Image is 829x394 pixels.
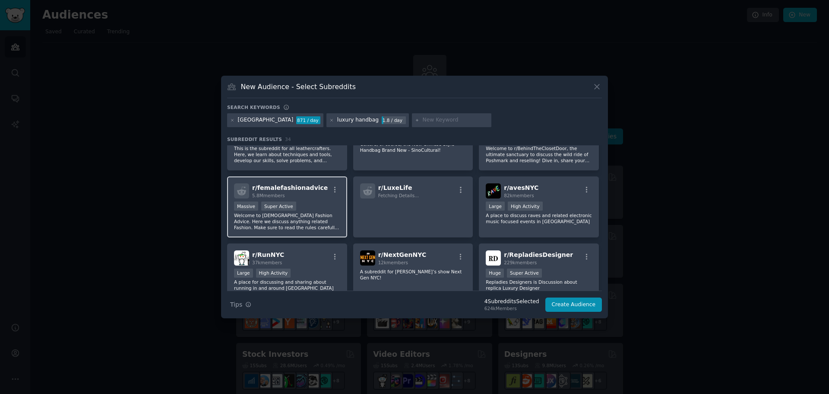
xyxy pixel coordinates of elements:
[378,260,408,265] span: 12k members
[337,116,379,124] div: luxury handbag
[285,137,291,142] span: 34
[252,184,328,191] span: r/ femalefashionadvice
[234,279,340,291] p: A place for discussing and sharing about running in and around [GEOGRAPHIC_DATA]
[504,193,534,198] span: 82k members
[504,251,573,258] span: r/ RepladiesDesigner
[486,279,592,297] p: Repladies Designers is Discussion about replica Luxury Designer bags,clothes,shoes,Accessories.th...
[234,212,340,231] p: Welcome to [DEMOGRAPHIC_DATA] Fashion Advice. Here we discuss anything related Fashion. Make sure...
[486,183,501,199] img: avesNYC
[484,298,539,306] div: 4 Subreddit s Selected
[378,184,412,191] span: r/ LuxeLife
[423,116,488,124] input: New Keyword
[378,193,419,198] span: Fetching Details...
[296,116,320,124] div: 871 / day
[230,300,242,309] span: Tips
[227,297,254,312] button: Tips
[238,116,294,124] div: [GEOGRAPHIC_DATA]
[252,251,284,258] span: r/ RunNYC
[227,104,280,110] h3: Search keywords
[508,202,543,211] div: High Activity
[486,269,504,278] div: Huge
[234,145,340,163] p: This is the subreddit for all leathercrafters. Here, we learn about techniques and tools, develop...
[261,202,296,211] div: Super Active
[486,145,592,163] p: Welcome to r/BehindTheClosetDoor, the ultimate sanctuary to discuss the wild ride of Poshmark and...
[486,212,592,224] p: A place to discuss raves and related electronic music focused events in [GEOGRAPHIC_DATA]
[504,260,537,265] span: 229k members
[252,260,282,265] span: 37k members
[360,250,375,266] img: NextGenNYC
[504,184,538,191] span: r/ avesNYC
[382,116,406,124] div: 1.8 / day
[234,269,253,278] div: Large
[486,250,501,266] img: RepladiesDesigner
[234,250,249,266] img: RunNYC
[241,82,356,91] h3: New Audience - Select Subreddits
[234,202,258,211] div: Massive
[256,269,291,278] div: High Activity
[378,251,427,258] span: r/ NextGenNYC
[486,202,505,211] div: Large
[252,193,285,198] span: 5.8M members
[545,298,602,312] button: Create Audience
[507,269,542,278] div: Super Active
[360,269,466,281] p: A subreddit for [PERSON_NAME]’s show Next Gen NYC!
[484,305,539,311] div: 624k Members
[227,136,282,142] span: Subreddit Results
